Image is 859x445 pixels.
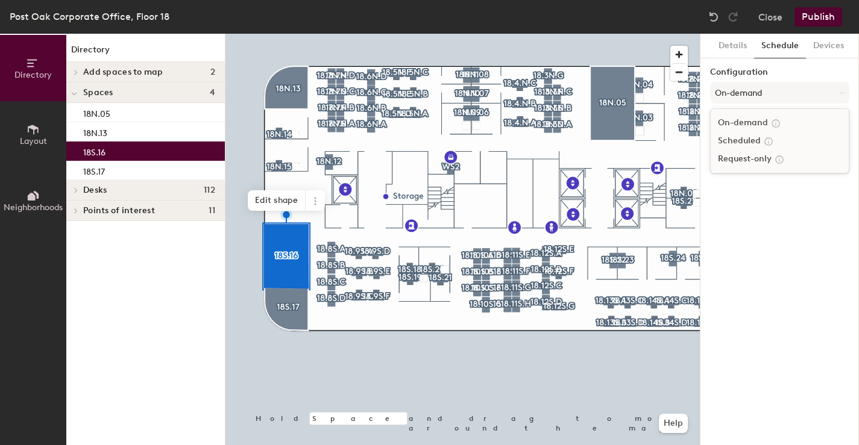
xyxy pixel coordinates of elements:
h1: Directory [66,43,225,62]
span: 112 [204,185,215,195]
span: Add spaces to map [83,67,163,77]
span: Spaces [83,88,113,98]
img: Undo [708,11,720,23]
button: Devices [806,34,851,58]
span: 11 [209,206,215,216]
div: On-demand [711,114,849,132]
p: 18S.17 [83,163,105,177]
div: Post Oak Corporate Office, Floor 18 [10,9,169,24]
span: Directory [14,70,52,80]
span: 4 [210,88,215,98]
button: Publish [794,7,842,26]
div: Request-only [711,150,849,168]
span: Layout [20,136,47,146]
img: Redo [727,11,739,23]
p: 18S.16 [83,144,105,158]
button: Details [711,34,754,58]
span: Points of interest [83,206,155,216]
button: Close [758,7,782,26]
div: Scheduled [711,132,849,150]
label: Configuration [710,67,849,77]
button: Schedule [754,34,806,58]
p: 18N.13 [83,125,107,138]
span: 2 [210,67,215,77]
span: Desks [83,185,107,195]
button: Help [659,414,688,433]
span: Edit shape [248,190,306,211]
button: On-demand [710,82,849,104]
p: 18N.05 [83,105,110,119]
span: Neighborhoods [4,202,63,213]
